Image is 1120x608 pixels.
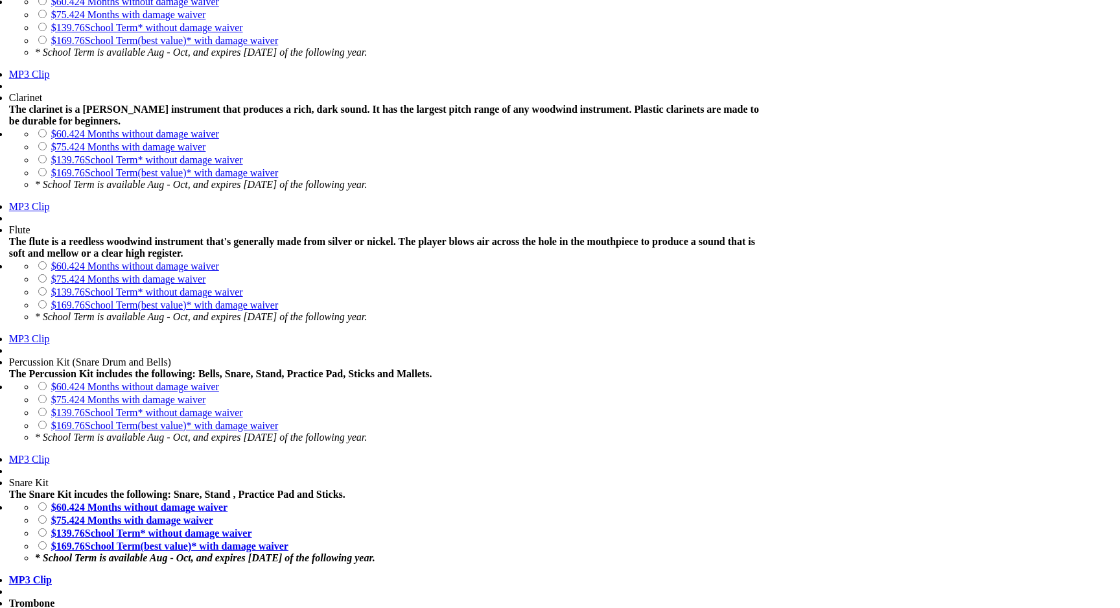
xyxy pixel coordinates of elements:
[9,333,50,344] a: MP3 Clip
[51,420,85,431] span: $169.76
[51,141,80,152] span: $75.42
[51,515,213,526] a: $75.424 Months with damage waiver
[35,311,367,322] em: * School Term is available Aug - Oct, and expires [DATE] of the following year.
[9,104,759,126] strong: The clarinet is a [PERSON_NAME] instrument that produces a rich, dark sound. It has the largest p...
[35,432,367,443] em: * School Term is available Aug - Oct, and expires [DATE] of the following year.
[51,528,85,539] span: $139.76
[51,261,219,272] a: $60.424 Months without damage waiver
[51,299,85,310] span: $169.76
[51,274,206,285] a: $75.424 Months with damage waiver
[9,201,50,212] a: MP3 Clip
[51,407,243,418] a: $139.76School Term* without damage waiver
[51,381,219,392] a: $60.424 Months without damage waiver
[9,368,432,379] strong: The Percussion Kit includes the following: Bells, Snare, Stand, Practice Pad, Sticks and Mallets.
[51,394,80,405] span: $75.42
[51,286,85,298] span: $139.76
[51,154,85,165] span: $139.76
[51,9,80,20] span: $75.42
[51,9,206,20] a: $75.424 Months with damage waiver
[51,502,227,513] a: $60.424 Months without damage waiver
[51,394,206,405] a: $75.424 Months with damage waiver
[51,22,243,33] a: $139.76School Term* without damage waiver
[51,128,80,139] span: $60.42
[51,22,85,33] span: $139.76
[9,357,772,368] div: Percussion Kit (Snare Drum and Bells)
[9,574,52,585] a: MP3 Clip
[35,552,375,563] em: * School Term is available Aug - Oct, and expires [DATE] of the following year.
[51,541,85,552] span: $169.76
[51,35,279,46] a: $169.76School Term(best value)* with damage waiver
[9,224,772,236] div: Flute
[51,407,85,418] span: $139.76
[51,299,279,310] a: $169.76School Term(best value)* with damage waiver
[9,489,345,500] strong: The Snare Kit incudes the following: Snare, Stand , Practice Pad and Sticks.
[9,454,50,465] a: MP3 Clip
[51,128,219,139] a: $60.424 Months without damage waiver
[51,167,279,178] a: $169.76School Term(best value)* with damage waiver
[35,179,367,190] em: * School Term is available Aug - Oct, and expires [DATE] of the following year.
[51,35,85,46] span: $169.76
[51,141,206,152] a: $75.424 Months with damage waiver
[51,502,80,513] span: $60.42
[51,274,80,285] span: $75.42
[51,286,243,298] a: $139.76School Term* without damage waiver
[51,154,243,165] a: $139.76School Term* without damage waiver
[51,261,80,272] span: $60.42
[35,47,367,58] em: * School Term is available Aug - Oct, and expires [DATE] of the following year.
[51,541,288,552] a: $169.76School Term(best value)* with damage waiver
[9,69,50,80] a: MP3 Clip
[51,420,279,431] a: $169.76School Term(best value)* with damage waiver
[51,515,80,526] span: $75.42
[9,477,772,489] div: Snare Kit
[9,92,772,104] div: Clarinet
[9,236,755,259] strong: The flute is a reedless woodwind instrument that's generally made from silver or nickel. The play...
[51,167,85,178] span: $169.76
[51,381,80,392] span: $60.42
[51,528,252,539] a: $139.76School Term* without damage waiver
